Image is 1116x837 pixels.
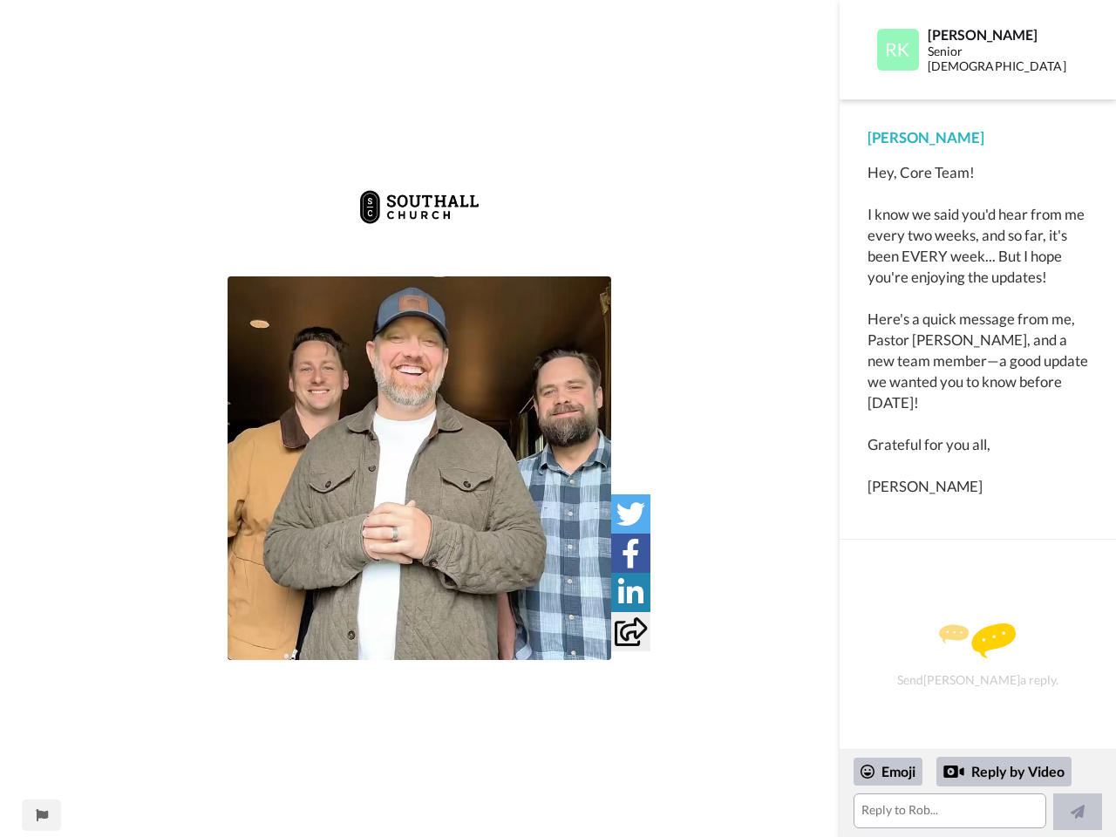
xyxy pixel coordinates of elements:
div: [PERSON_NAME] [868,127,1088,148]
img: message.svg [939,623,1016,658]
div: Reply by Video [936,757,1072,786]
div: Senior [DEMOGRAPHIC_DATA] [928,44,1087,74]
div: Reply by Video [943,761,964,782]
div: Hey, Core Team! I know we said you'd hear from me every two weeks, and so far, it's been EVERY we... [868,162,1088,497]
img: Profile Image [877,29,919,71]
img: da53c747-890d-4ee8-a87d-ed103e7d6501 [357,173,481,242]
div: [PERSON_NAME] [928,26,1087,43]
img: 6b549b9f-9203-420c-a742-767bb3f41de1-thumb.jpg [228,276,611,660]
div: Emoji [854,758,922,786]
div: Send [PERSON_NAME] a reply. [863,570,1092,740]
